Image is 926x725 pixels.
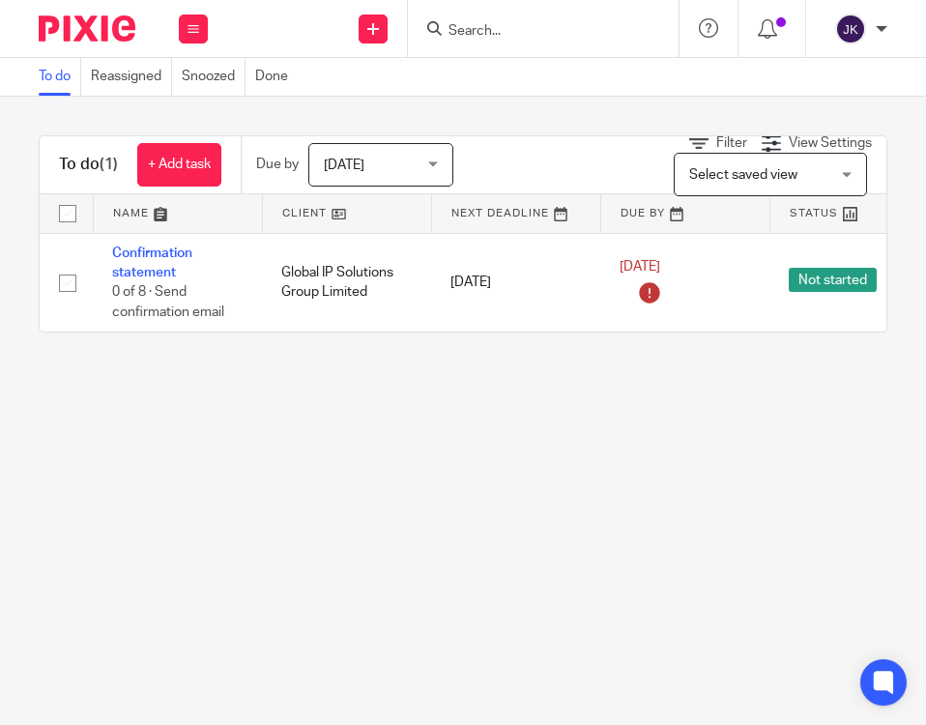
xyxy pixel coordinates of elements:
a: Done [255,58,298,96]
td: [DATE] [431,233,600,332]
span: [DATE] [620,260,660,274]
a: To do [39,58,81,96]
span: Select saved view [689,168,797,182]
span: Filter [716,136,747,150]
img: Pixie [39,15,135,42]
input: Search [447,23,621,41]
span: [DATE] [324,159,364,172]
a: Confirmation statement [112,246,192,279]
h1: To do [59,155,118,175]
a: Reassigned [91,58,172,96]
a: + Add task [137,143,221,187]
a: Snoozed [182,58,246,96]
span: 0 of 8 · Send confirmation email [112,285,224,319]
span: Not started [789,268,877,292]
span: (1) [100,157,118,172]
p: Due by [256,155,299,174]
td: Global IP Solutions Group Limited [262,233,431,332]
img: svg%3E [835,14,866,44]
span: View Settings [789,136,872,150]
